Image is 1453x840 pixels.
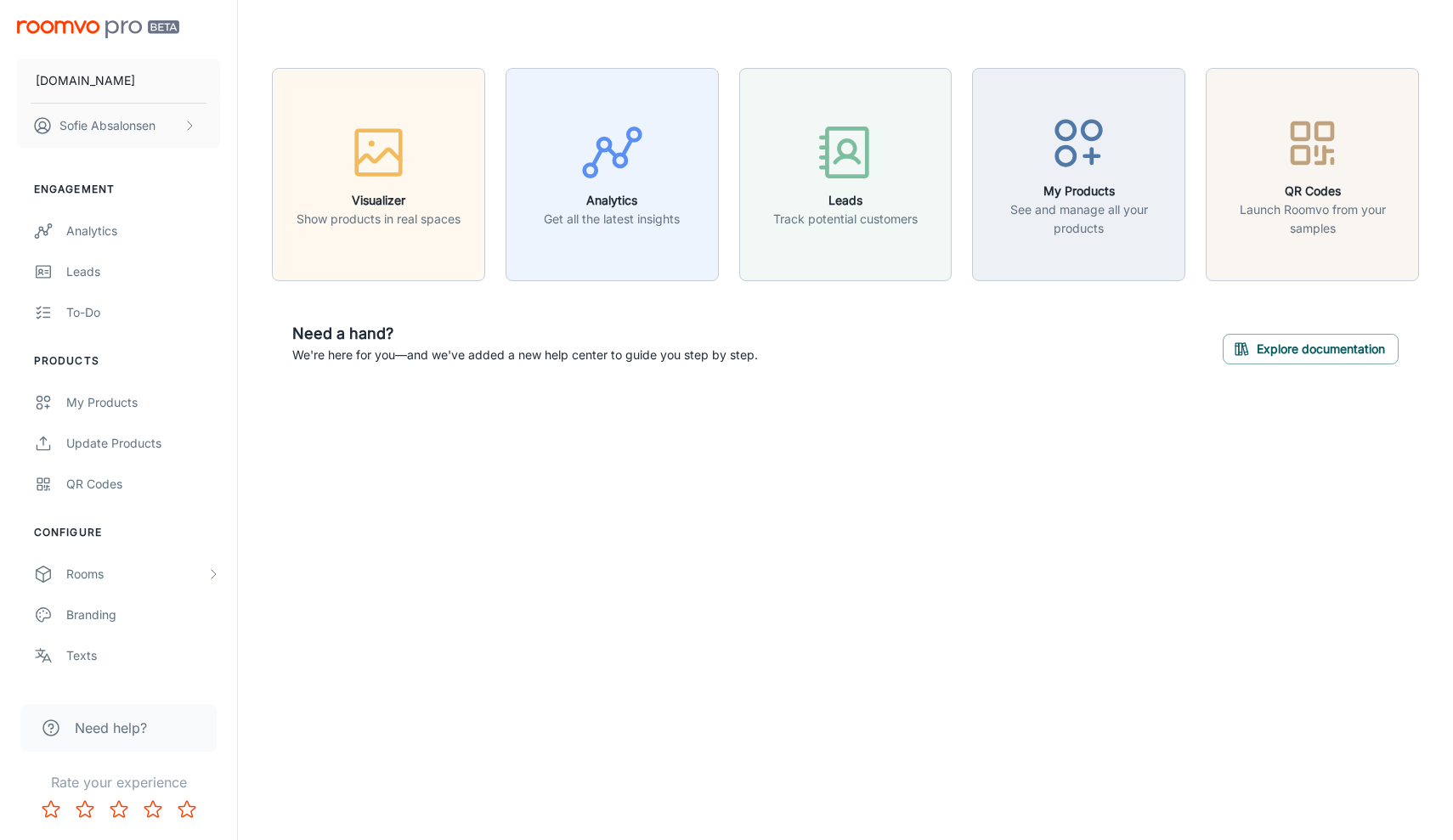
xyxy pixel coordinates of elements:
[506,165,719,182] a: AnalyticsGet all the latest insights
[59,116,155,135] p: Sofie Absalonsen
[297,210,461,228] p: Show products in real spaces
[66,393,220,412] div: My Products
[972,68,1185,281] button: My ProductsSee and manage all your products
[292,346,758,364] p: We're here for you—and we've added a new help center to guide you step by step.
[544,191,680,210] h6: Analytics
[739,165,953,182] a: LeadsTrack potential customers
[739,68,953,281] button: LeadsTrack potential customers
[66,262,220,281] div: Leads
[66,222,220,240] div: Analytics
[972,165,1185,182] a: My ProductsSee and manage all your products
[1217,182,1408,200] h6: QR Codes
[66,434,220,453] div: Update Products
[66,303,220,322] div: To-do
[1217,200,1408,238] p: Launch Roomvo from your samples
[544,210,680,228] p: Get all the latest insights
[36,71,135,90] p: [DOMAIN_NAME]
[1206,68,1419,281] button: QR CodesLaunch Roomvo from your samples
[17,20,179,38] img: Roomvo PRO Beta
[17,59,220,103] button: [DOMAIN_NAME]
[1223,334,1399,364] button: Explore documentation
[1223,339,1399,356] a: Explore documentation
[506,68,719,281] button: AnalyticsGet all the latest insights
[272,68,485,281] button: VisualizerShow products in real spaces
[773,191,918,210] h6: Leads
[983,182,1174,200] h6: My Products
[292,322,758,346] h6: Need a hand?
[297,191,461,210] h6: Visualizer
[1206,165,1419,182] a: QR CodesLaunch Roomvo from your samples
[17,104,220,148] button: Sofie Absalonsen
[773,210,918,228] p: Track potential customers
[983,200,1174,238] p: See and manage all your products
